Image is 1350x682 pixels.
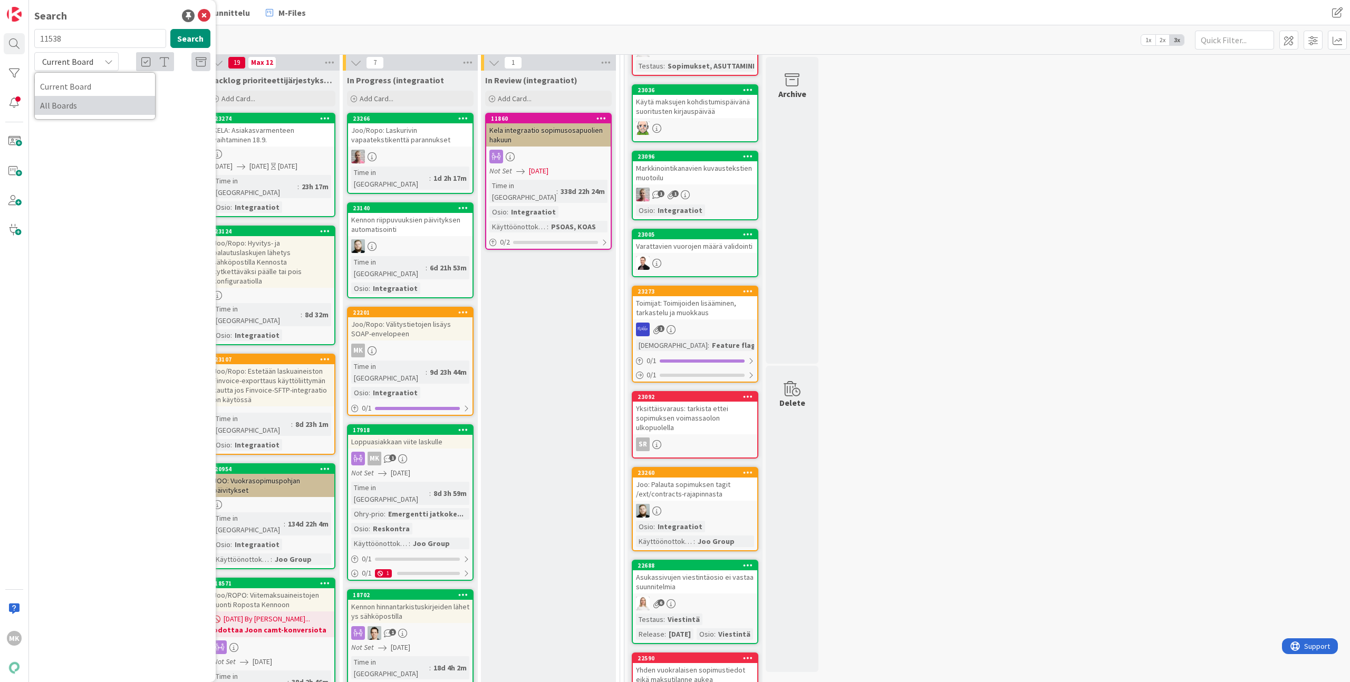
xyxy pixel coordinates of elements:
span: Suunnittelu [205,6,250,19]
div: 23096 [633,152,757,161]
span: : [271,553,272,565]
div: HJ [633,188,757,201]
div: Emergentti jatkoke... [385,508,466,520]
div: 23124 [210,227,334,236]
span: 0 / 1 [647,355,657,366]
i: Not Set [213,657,236,666]
div: 338d 22h 24m [558,186,607,197]
span: : [429,172,431,184]
div: Search [34,8,67,24]
div: 23107 [215,356,334,363]
div: MK [7,631,22,646]
div: 18571Joo/ROPO: Viitemaksuaineistojen tuonti Roposta Kennoon [210,579,334,611]
span: 0 / 1 [647,369,657,381]
div: Time in [GEOGRAPHIC_DATA] [351,656,429,679]
div: 23005Varattavien vuorojen määrä validointi [633,230,757,253]
div: 22201 [353,309,472,316]
div: Sopimukset, ASUTTAMINEN [665,60,764,72]
div: Asukassivujen viestintäosio ei vastaa suunnitelmia [633,570,757,593]
span: [DATE] [529,165,548,177]
a: Suunnittelu [186,3,256,22]
div: Kennon riippuvuuksien päivityksen automatisointi [348,213,472,236]
div: 0/1 [348,552,472,566]
div: 23107Joo/Ropo: Estetään laskuaineiston Finvoice-exporttaus käyttöliittymän kautta jos Finvoice-SF... [210,355,334,406]
i: Not Set [489,166,512,176]
span: 0 / 1 [362,568,372,579]
div: 23005 [638,231,757,238]
div: 18571 [215,580,334,587]
div: 0/1 [633,368,757,382]
a: M-Files [259,3,312,22]
span: : [409,538,410,549]
div: Time in [GEOGRAPHIC_DATA] [351,167,429,190]
div: 23036Käytä maksujen kohdistumispäivänä suoritusten kirjauspäivää [633,85,757,118]
span: : [429,488,431,499]
span: : [507,206,508,218]
div: Osio [351,523,369,534]
div: PSOAS, KOAS [548,221,599,232]
div: 23096 [638,153,757,160]
div: Joo: Palauta sopimuksen tagit /ext/contracts-rajapinnasta [633,478,757,501]
div: 23005 [633,230,757,239]
i: Not Set [351,468,374,478]
div: 0/1 [633,354,757,367]
span: : [230,201,232,213]
div: JOO: Vuokrasopimuspohjan päivitykset [210,474,334,497]
div: Varattavien vuorojen määrä validointi [633,239,757,253]
span: 1 [672,190,679,197]
div: Time in [GEOGRAPHIC_DATA] [213,175,297,198]
div: Time in [GEOGRAPHIC_DATA] [351,256,426,279]
div: 23107 [210,355,334,364]
div: Osio [489,206,507,218]
a: 23036Käytä maksujen kohdistumispäivänä suoritusten kirjauspäivääAN [632,84,758,142]
div: Osio [636,204,653,216]
span: : [708,339,709,351]
div: Osio [213,329,230,341]
div: 22201 [348,308,472,317]
div: Osio [697,628,714,640]
div: 23140 [353,204,472,212]
div: 0/1 [348,402,472,415]
div: SR [633,437,757,451]
div: Integraatiot [508,206,558,218]
span: : [429,662,431,674]
span: : [369,523,370,534]
div: SR [636,437,650,451]
a: 23124Joo/Ropo: Hyvitys- ja palautuslaskujen lähetys sähköpostilla Kennosta kytkettäväksi päälle t... [209,226,335,345]
a: 23092Yksittäisvaraus: tarkista ettei sopimuksen voimassaolon ulkopuolellaSR [632,391,758,459]
div: Time in [GEOGRAPHIC_DATA] [213,512,284,535]
div: Markkinointikanavien kuvaustekstien muotoilu [633,161,757,184]
a: 23273Toimijat: Toimijoiden lisääminen, tarkastelu ja muokkausRS[DEMOGRAPHIC_DATA]:Feature flag,..... [632,286,758,383]
div: AN [633,121,757,135]
span: [DATE] [253,656,272,667]
div: 1 [375,569,392,578]
span: : [714,628,716,640]
div: SL [633,597,757,610]
div: 23092Yksittäisvaraus: tarkista ettei sopimuksen voimassaolon ulkopuolella [633,392,757,434]
b: odottaa Joon camt-konversiota [213,625,331,635]
div: Käyttöönottokriittisyys [213,553,271,565]
div: Joo Group [695,535,737,547]
span: Add Card... [498,94,532,103]
span: : [230,329,232,341]
div: Joo/ROPO: Viitemaksuaineistojen tuonti Roposta Kennoon [210,588,334,611]
span: Current Board [40,79,150,94]
div: 1d 2h 17m [431,172,469,184]
span: In Review (integraatiot) [485,75,577,85]
img: TT [368,626,381,640]
div: MK [348,452,472,465]
div: 134d 22h 4m [285,518,331,530]
span: : [547,221,548,232]
a: 23266Joo/Ropo: Laskurivin vapaatekstikenttä parannuksetHJTime in [GEOGRAPHIC_DATA]:1d 2h 17m [347,113,474,194]
div: Osio [213,439,230,451]
a: 22688Asukassivujen viestintäosio ei vastaa suunnitelmiaSLTestaus:ViestintäRelease:[DATE]Osio:Vies... [632,560,758,644]
span: : [663,613,665,625]
div: Joo Group [272,553,314,565]
img: HJ [351,150,365,163]
div: 11860 [491,115,611,122]
div: Integraatiot [232,439,282,451]
span: : [664,628,666,640]
div: 23260 [638,469,757,476]
div: Integraatiot [232,201,282,213]
span: All Boards [40,98,150,113]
